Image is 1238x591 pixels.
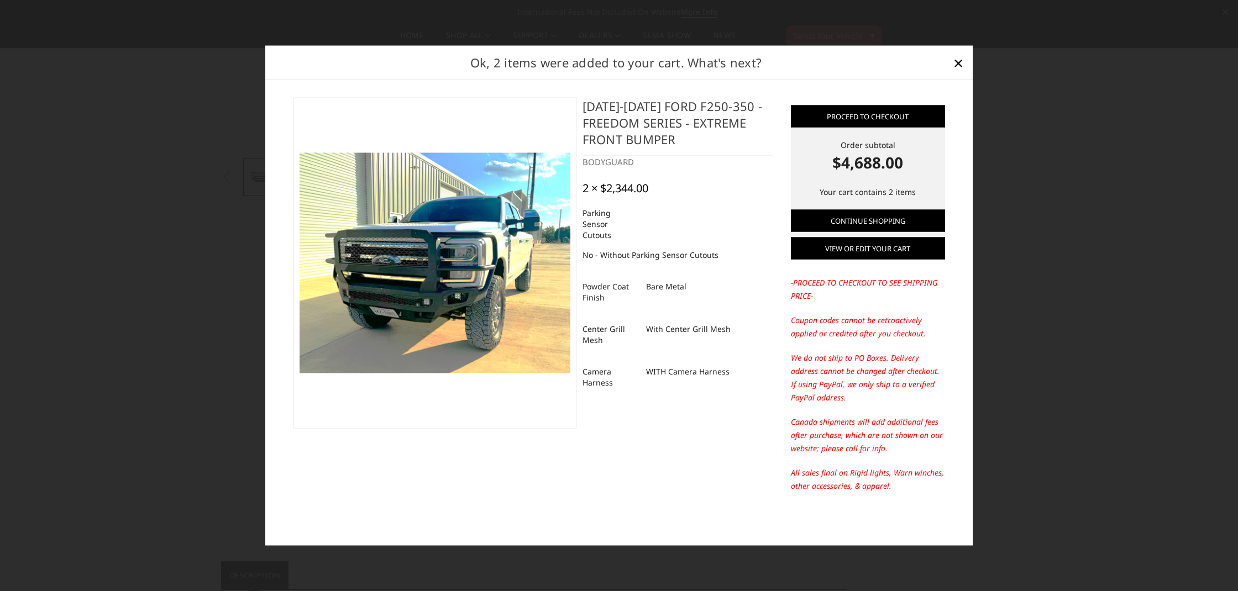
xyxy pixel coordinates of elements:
[791,466,945,493] p: All sales final on Rigid lights, Warn winches, other accessories, & apparel.
[646,362,730,382] dd: WITH Camera Harness
[583,203,638,245] dt: Parking Sensor Cutouts
[791,105,945,127] a: Proceed to checkout
[646,319,731,339] dd: With Center Grill Mesh
[791,209,945,231] a: Continue Shopping
[583,319,638,350] dt: Center Grill Mesh
[791,185,945,198] p: Your cart contains 2 items
[300,152,570,373] img: 2023-2025 Ford F250-350 - Freedom Series - Extreme Front Bumper
[791,139,945,173] div: Order subtotal
[791,351,945,404] p: We do not ship to PO Boxes. Delivery address cannot be changed after checkout. If using PayPal, w...
[791,415,945,455] p: Canada shipments will add additional fees after purchase, which are not shown on our website; ple...
[583,97,773,155] h4: [DATE]-[DATE] Ford F250-350 - Freedom Series - Extreme Front Bumper
[791,238,945,260] a: View or edit your cart
[583,245,718,265] dd: No - Without Parking Sensor Cutouts
[646,277,686,297] dd: Bare Metal
[953,50,963,74] span: ×
[583,362,638,393] dt: Camera Harness
[791,150,945,173] strong: $4,688.00
[583,277,638,308] dt: Powder Coat Finish
[950,54,967,71] a: Close
[791,314,945,340] p: Coupon codes cannot be retroactively applied or credited after you checkout.
[283,54,950,72] h2: Ok, 2 items were added to your cart. What's next?
[583,182,648,195] div: 2 × $2,344.00
[791,276,945,303] p: -PROCEED TO CHECKOUT TO SEE SHIPPING PRICE-
[583,155,773,168] div: BODYGUARD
